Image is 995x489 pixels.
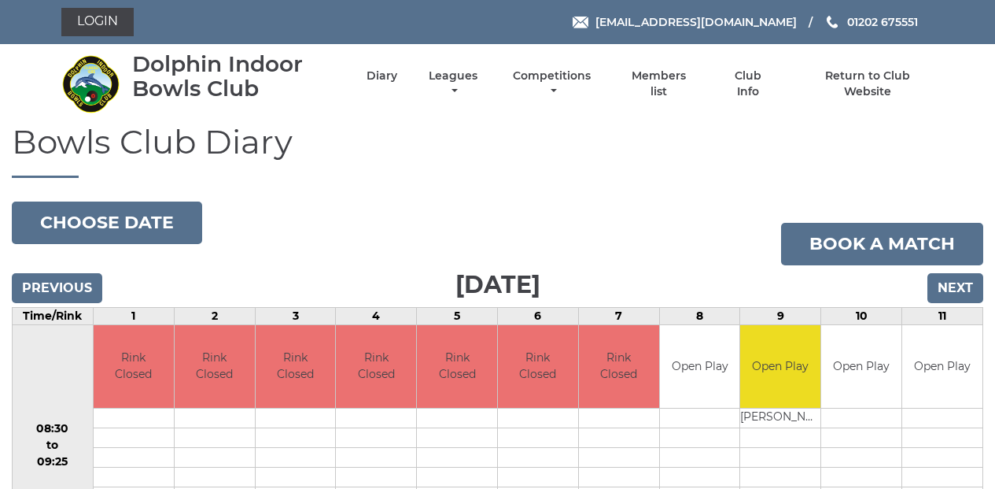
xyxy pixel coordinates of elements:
[578,308,659,325] td: 7
[821,325,901,408] td: Open Play
[174,308,255,325] td: 2
[573,13,797,31] a: Email [EMAIL_ADDRESS][DOMAIN_NAME]
[367,69,397,83] a: Diary
[336,325,416,408] td: Rink Closed
[61,54,120,113] img: Dolphin Indoor Bowls Club
[821,308,902,325] td: 10
[510,69,595,99] a: Competitions
[659,308,740,325] td: 8
[498,308,579,325] td: 6
[13,308,94,325] td: Time/Rink
[573,17,588,28] img: Email
[902,308,983,325] td: 11
[417,308,498,325] td: 5
[175,325,255,408] td: Rink Closed
[94,325,174,408] td: Rink Closed
[740,325,820,408] td: Open Play
[255,308,336,325] td: 3
[12,273,102,303] input: Previous
[498,325,578,408] td: Rink Closed
[256,325,336,408] td: Rink Closed
[93,308,174,325] td: 1
[417,325,497,408] td: Rink Closed
[902,325,982,408] td: Open Play
[660,325,740,408] td: Open Play
[61,8,134,36] a: Login
[723,69,774,99] a: Club Info
[927,273,983,303] input: Next
[132,52,339,101] div: Dolphin Indoor Bowls Club
[827,16,838,28] img: Phone us
[824,13,918,31] a: Phone us 01202 675551
[740,308,821,325] td: 9
[336,308,417,325] td: 4
[579,325,659,408] td: Rink Closed
[595,15,797,29] span: [EMAIL_ADDRESS][DOMAIN_NAME]
[12,202,202,244] button: Choose date
[847,15,918,29] span: 01202 675551
[425,69,481,99] a: Leagues
[12,124,983,178] h1: Bowls Club Diary
[781,223,983,265] a: Book a match
[740,408,820,428] td: [PERSON_NAME]
[622,69,695,99] a: Members list
[801,69,934,99] a: Return to Club Website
